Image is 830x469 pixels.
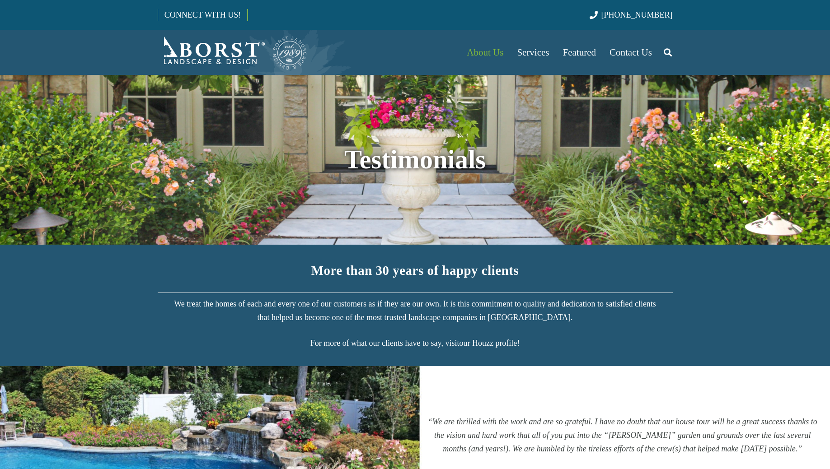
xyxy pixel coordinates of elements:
a: Contact Us [603,30,659,75]
a: Search [659,41,677,64]
strong: Testimonials [344,145,486,174]
a: Borst-Logo [158,34,308,70]
span: Contact Us [610,47,652,58]
em: “We are thrilled with the work and are so grateful. I have no doubt that our house tour will be a... [428,417,817,453]
a: [PHONE_NUMBER] [590,10,672,19]
span: Services [517,47,549,58]
a: our Houzz profile [459,339,517,348]
p: For more of what our clients have to say, visit ! [158,336,673,350]
p: We treat the homes of each and every one of our customers as if they are our own. It is this comm... [158,297,673,324]
a: About Us [460,30,510,75]
a: Services [510,30,556,75]
a: Featured [556,30,603,75]
a: CONNECT WITH US! [158,4,247,26]
span: Featured [563,47,596,58]
span: [PHONE_NUMBER] [601,10,673,19]
strong: More than 30 years of happy clients [311,263,519,278]
span: About Us [467,47,503,58]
